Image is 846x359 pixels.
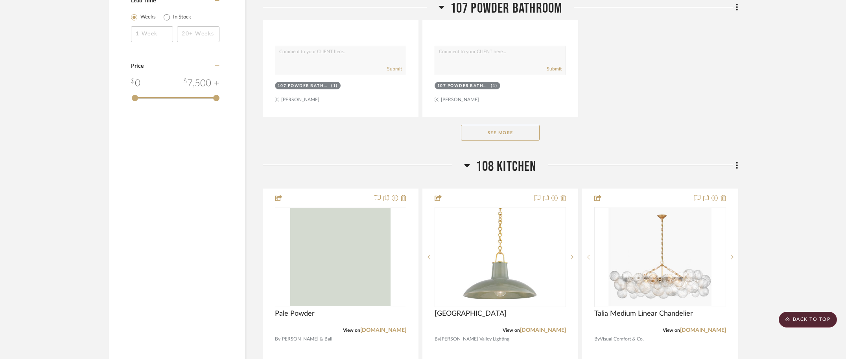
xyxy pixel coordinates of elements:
[131,26,173,42] input: 1 Week
[140,13,156,21] label: Weeks
[680,328,726,333] a: [DOMAIN_NAME]
[331,83,338,89] div: (1)
[594,335,600,343] span: By
[520,328,566,333] a: [DOMAIN_NAME]
[440,335,509,343] span: [PERSON_NAME] Valley Lighting
[131,63,144,69] span: Price
[663,328,680,333] span: View on
[451,208,549,306] img: Pottersville
[435,309,507,318] span: [GEOGRAPHIC_DATA]
[360,328,406,333] a: [DOMAIN_NAME]
[435,335,440,343] span: By
[461,125,540,141] button: See More
[503,328,520,333] span: View on
[131,76,140,91] div: 0
[343,328,360,333] span: View on
[608,208,711,306] img: Talia Medium Linear Chandelier
[547,65,562,72] button: Submit
[280,335,332,343] span: [PERSON_NAME] & Ball
[275,335,280,343] span: By
[183,76,219,91] div: 7,500 +
[173,13,191,21] label: In Stock
[491,83,498,89] div: (1)
[177,26,219,42] input: 20+ Weeks
[600,335,644,343] span: Visual Comfort & Co.
[779,312,837,328] scroll-to-top-button: BACK TO TOP
[476,158,536,175] span: 108 Kitchen
[278,83,330,89] div: 107 Powder Bathroom
[387,65,402,72] button: Submit
[275,309,315,318] span: Pale Powder
[290,208,390,306] img: Pale Powder
[594,309,693,318] span: Talia Medium Linear Chandelier
[437,83,489,89] div: 107 Powder Bathroom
